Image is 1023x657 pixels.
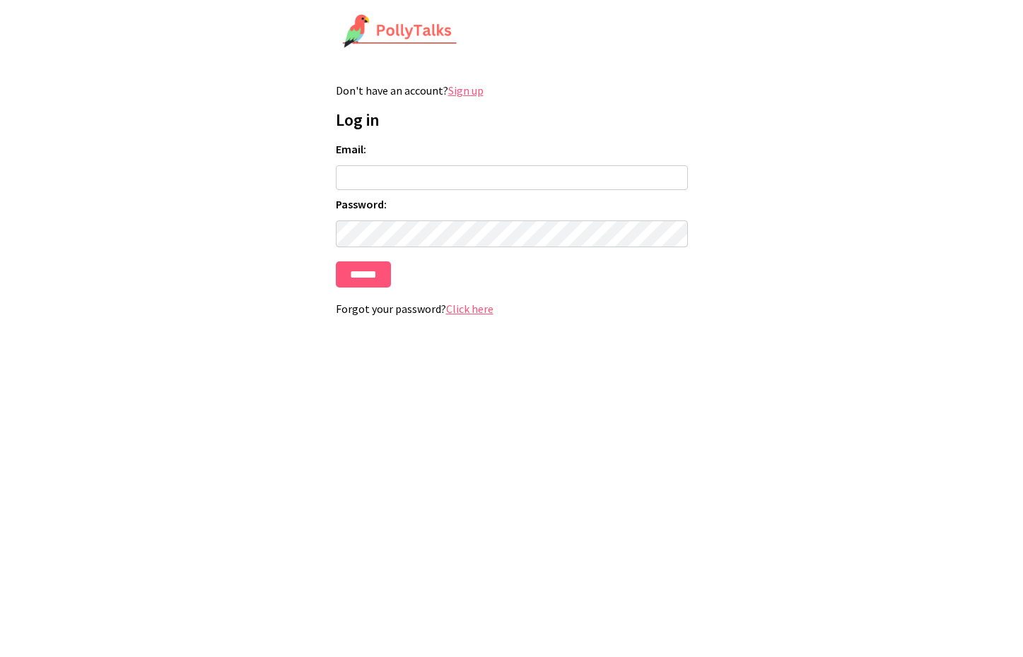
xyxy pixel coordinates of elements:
a: Sign up [448,83,484,97]
a: Click here [446,302,493,316]
p: Forgot your password? [336,302,688,316]
label: Email: [336,142,688,156]
p: Don't have an account? [336,83,688,97]
img: PollyTalks Logo [342,14,458,49]
label: Password: [336,197,688,211]
h1: Log in [336,109,688,131]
